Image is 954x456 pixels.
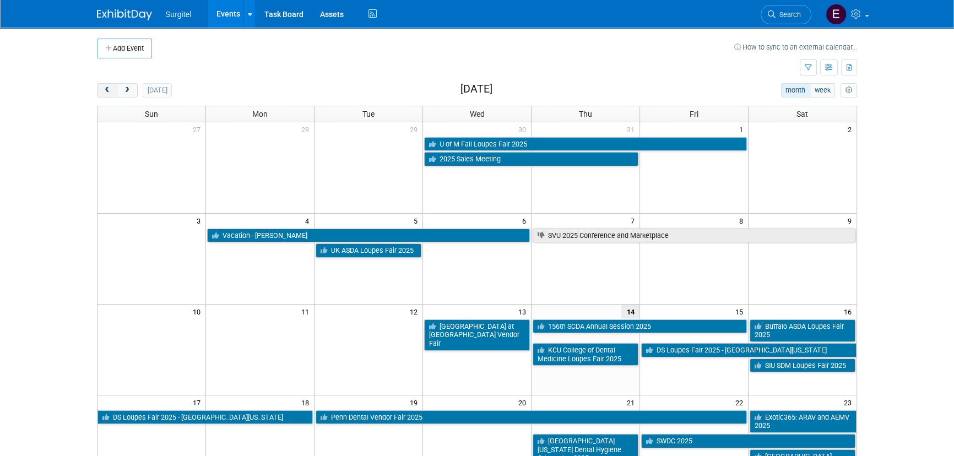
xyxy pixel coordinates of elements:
[165,10,191,19] span: Surgitel
[409,122,422,136] span: 29
[117,83,137,97] button: next
[460,83,492,95] h2: [DATE]
[579,110,592,118] span: Thu
[97,9,152,20] img: ExhibitDay
[517,122,531,136] span: 30
[734,43,857,51] a: How to sync to an external calendar...
[304,214,314,227] span: 4
[750,359,855,373] a: SIU SDM Loupes Fair 2025
[841,83,857,97] button: myCustomButton
[626,122,639,136] span: 31
[196,214,205,227] span: 3
[533,229,855,243] a: SVU 2025 Conference and Marketplace
[424,152,638,166] a: 2025 Sales Meeting
[97,410,313,425] a: DS Loupes Fair 2025 - [GEOGRAPHIC_DATA][US_STATE]
[413,214,422,227] span: 5
[469,110,484,118] span: Wed
[424,319,530,351] a: [GEOGRAPHIC_DATA] at [GEOGRAPHIC_DATA] Vendor Fair
[826,4,847,25] img: Event Coordinator
[845,87,852,94] i: Personalize Calendar
[145,110,158,118] span: Sun
[626,395,639,409] span: 21
[300,305,314,318] span: 11
[781,83,810,97] button: month
[847,214,857,227] span: 9
[517,395,531,409] span: 20
[843,395,857,409] span: 23
[750,410,857,433] a: Exotic365: ARAV and AEMV 2025
[192,305,205,318] span: 10
[97,83,117,97] button: prev
[630,214,639,227] span: 7
[192,122,205,136] span: 27
[810,83,835,97] button: week
[796,110,808,118] span: Sat
[847,122,857,136] span: 2
[641,434,855,448] a: SWDC 2025
[97,39,152,58] button: Add Event
[750,319,855,342] a: Buffalo ASDA Loupes Fair 2025
[517,305,531,318] span: 13
[143,83,172,97] button: [DATE]
[734,305,748,318] span: 15
[521,214,531,227] span: 6
[362,110,375,118] span: Tue
[252,110,268,118] span: Mon
[409,395,422,409] span: 19
[776,10,801,19] span: Search
[424,137,747,151] a: U of M Fall Loupes Fair 2025
[738,122,748,136] span: 1
[316,410,746,425] a: Penn Dental Vendor Fair 2025
[641,343,857,357] a: DS Loupes Fair 2025 - [GEOGRAPHIC_DATA][US_STATE]
[734,395,748,409] span: 22
[533,319,747,334] a: 156th SCDA Annual Session 2025
[843,305,857,318] span: 16
[192,395,205,409] span: 17
[690,110,698,118] span: Fri
[316,243,421,258] a: UK ASDA Loupes Fair 2025
[533,343,638,366] a: KCU College of Dental Medicine Loupes Fair 2025
[207,229,530,243] a: Vacation - [PERSON_NAME]
[738,214,748,227] span: 8
[409,305,422,318] span: 12
[300,122,314,136] span: 28
[761,5,811,24] a: Search
[621,305,639,318] span: 14
[300,395,314,409] span: 18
